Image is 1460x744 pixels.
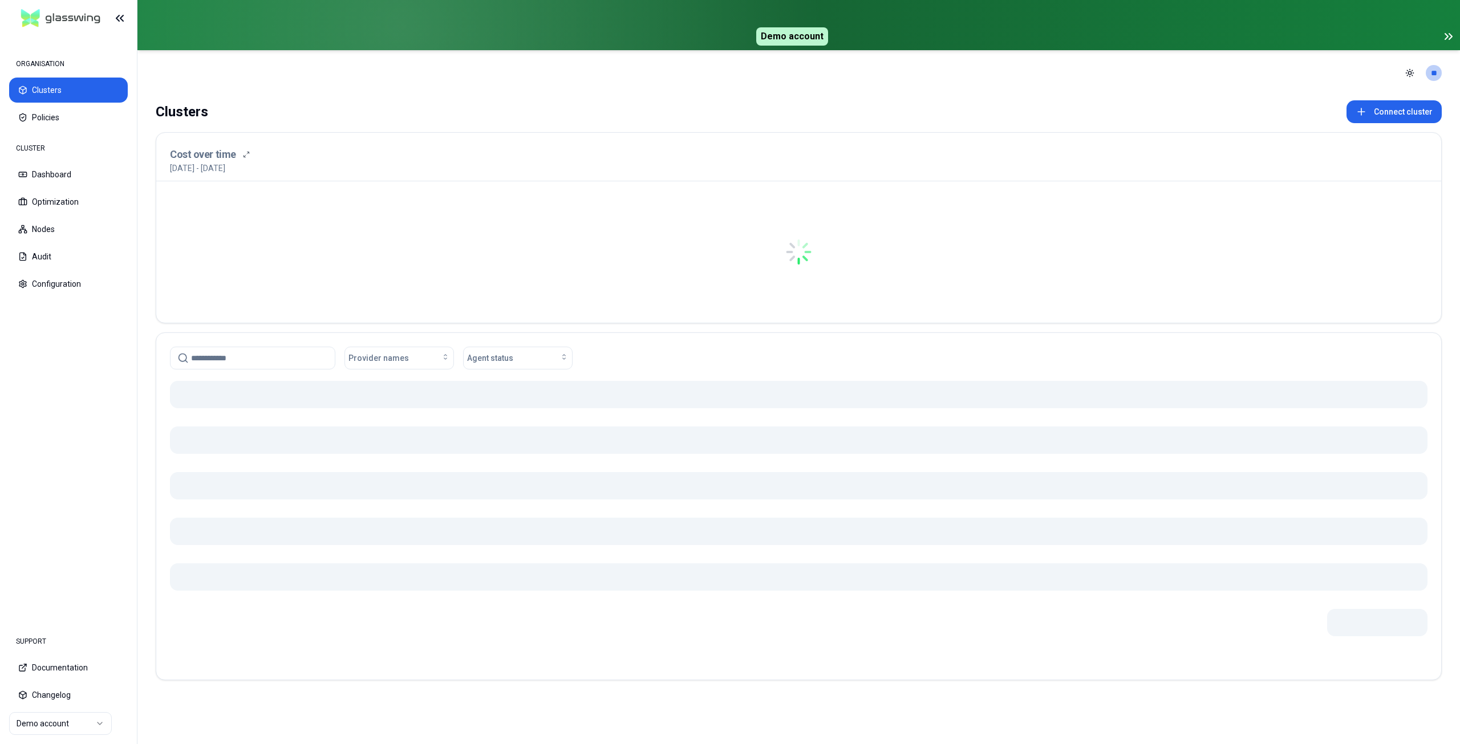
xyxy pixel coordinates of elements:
[17,5,105,32] img: GlassWing
[9,189,128,214] button: Optimization
[9,682,128,708] button: Changelog
[9,271,128,296] button: Configuration
[9,162,128,187] button: Dashboard
[467,352,513,364] span: Agent status
[756,27,828,46] span: Demo account
[344,347,454,369] button: Provider names
[9,630,128,653] div: SUPPORT
[9,78,128,103] button: Clusters
[463,347,573,369] button: Agent status
[9,137,128,160] div: CLUSTER
[9,655,128,680] button: Documentation
[170,162,225,174] p: [DATE] - [DATE]
[170,147,236,162] h3: Cost over time
[1347,100,1442,123] button: Connect cluster
[156,100,208,123] div: Clusters
[9,244,128,269] button: Audit
[9,52,128,75] div: ORGANISATION
[9,105,128,130] button: Policies
[348,352,409,364] span: Provider names
[9,217,128,242] button: Nodes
